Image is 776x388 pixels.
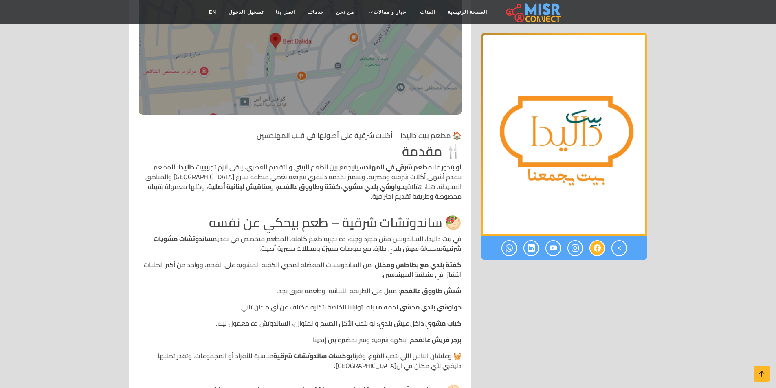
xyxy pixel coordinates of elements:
[360,4,414,20] a: اخبار و مقالات
[178,161,207,173] strong: بيت داليدا
[481,33,647,236] div: 1 / 1
[378,317,462,329] strong: كباب مشوي داخل عيش بلدي
[139,351,462,370] p: 🧺 وعلشان الناس اللي بتحب التنوع، وفرنا مناسبة للأفراد أو المجموعات، وتقدر تطلبها دليفري لأي مكان ...
[139,302,462,312] p: : توابلنا الخاصة بتخليه مختلف عن أي مكان تاني.
[222,4,269,20] a: تسجيل الدخول
[342,180,405,193] strong: حواوشي بلدي مشوي
[354,161,432,173] strong: مطعم شرقي في المهندسين
[481,33,647,236] img: بيت داليدا
[154,232,462,254] strong: ساندوتشات مشويات شرقية
[375,259,462,271] strong: كفتة بلدي مع بطاطس ومخلل
[139,335,462,344] p: : بنكهة شرقية وسر تحضيره بين إيدينا.
[400,285,462,297] strong: شيش طاووق عالفحم
[270,4,301,20] a: اتصل بنا
[410,333,462,346] strong: برجر فريش عالفحم
[139,318,462,328] p: : لو بتحب الأكل الدسم والمتوازن، الساندوتش ده معمول ليك.
[414,4,442,20] a: الفئات
[208,180,270,193] strong: مناقيش لبنانية أصلية
[301,4,330,20] a: خدماتنا
[273,350,352,362] strong: بوكسات ساندوتشات شرقية
[366,301,462,313] strong: حواوشي بلدي محشي لحمة متبلة
[330,4,360,20] a: من نحن
[139,215,462,230] h2: 🥙 ساندوتشات شرقية – طعم بيحكي عن نفسه
[139,234,462,253] p: في بيت داليدا، الساندوتش مش مجرد وجبة، ده تجربة طعم كاملة. المطعم متخصص في تقديم معمولة بعيش بلدي...
[139,143,462,159] h2: 🍴 مقدمة
[139,131,462,140] h1: 🏠 مطعم بيت داليدا – أكلات شرقية على أصولها في قلب المهندسين
[374,9,408,16] span: اخبار و مقالات
[203,4,223,20] a: EN
[506,2,561,22] img: main.misr_connect
[139,260,462,279] p: : من الساندوتشات المفضلة لمحبي الكفتة المشوية على الفحم، وواحد من أكتر الطلبات انتشارًا في منطقة ...
[442,4,493,20] a: الصفحة الرئيسية
[277,180,341,193] strong: كفتة وطاووق عالفحم
[139,162,462,201] p: لو بتدور على يجمع بين الطعم البيتي والتقديم العصري، يبقى لازم تجرب . المطعم بيقدم أشهى أكلات شرقي...
[139,286,462,296] p: : متبل على الطريقة اللبنانية، وطعمه يفرق بجد.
